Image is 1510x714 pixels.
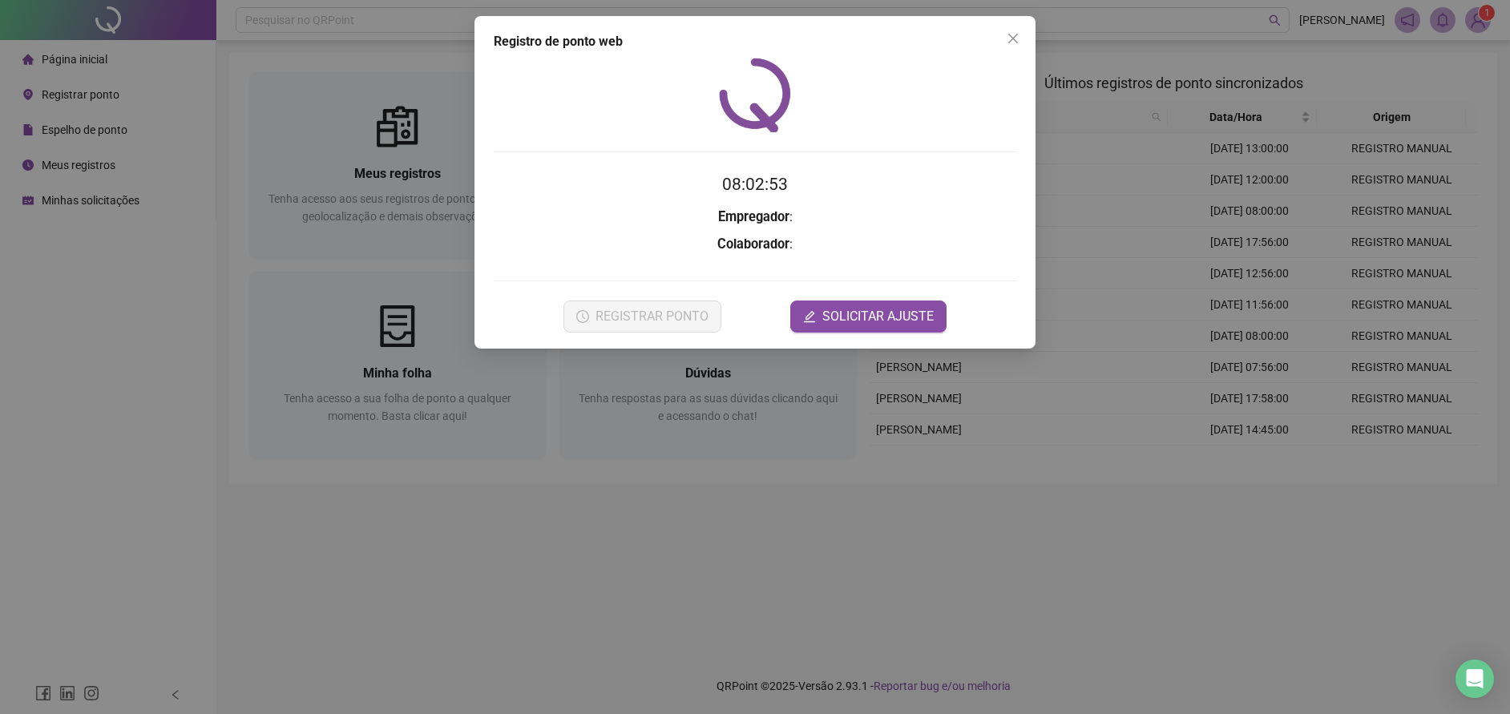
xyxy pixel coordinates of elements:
[718,209,789,224] strong: Empregador
[563,301,721,333] button: REGISTRAR PONTO
[494,32,1016,51] div: Registro de ponto web
[790,301,947,333] button: editSOLICITAR AJUSTE
[717,236,789,252] strong: Colaborador
[1455,660,1494,698] div: Open Intercom Messenger
[803,310,816,323] span: edit
[822,307,934,326] span: SOLICITAR AJUSTE
[719,58,791,132] img: QRPoint
[1000,26,1026,51] button: Close
[1007,32,1019,45] span: close
[494,207,1016,228] h3: :
[494,234,1016,255] h3: :
[722,175,788,194] time: 08:02:53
